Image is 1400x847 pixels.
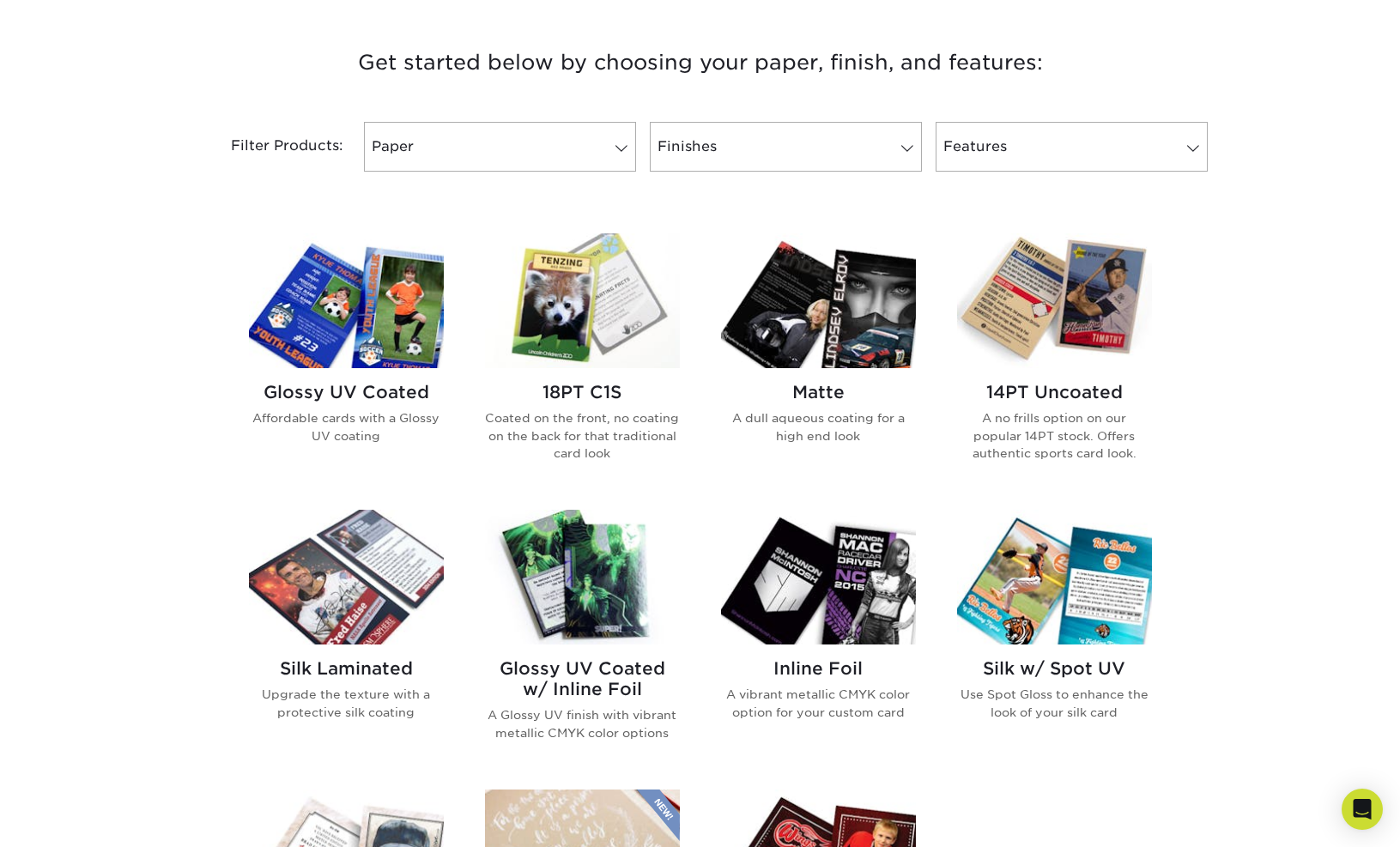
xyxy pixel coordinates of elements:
h2: 18PT C1S [485,382,680,402]
h2: Matte [721,382,916,402]
img: Silk Laminated Trading Cards [249,510,444,644]
h2: Silk w/ Spot UV [957,658,1152,679]
a: Inline Foil Trading Cards Inline Foil A vibrant metallic CMYK color option for your custom card [721,510,916,769]
p: Affordable cards with a Glossy UV coating [249,409,444,445]
a: Silk w/ Spot UV Trading Cards Silk w/ Spot UV Use Spot Gloss to enhance the look of your silk card [957,510,1152,769]
img: Silk w/ Spot UV Trading Cards [957,510,1152,644]
img: Glossy UV Coated Trading Cards [249,233,444,368]
a: Finishes [650,122,922,172]
img: Inline Foil Trading Cards [721,510,916,644]
img: 14PT Uncoated Trading Cards [957,233,1152,368]
h2: 14PT Uncoated [957,382,1152,402]
a: Glossy UV Coated Trading Cards Glossy UV Coated Affordable cards with a Glossy UV coating [249,233,444,489]
a: 18PT C1S Trading Cards 18PT C1S Coated on the front, no coating on the back for that traditional ... [485,233,680,489]
h2: Glossy UV Coated [249,382,444,402]
a: Glossy UV Coated w/ Inline Foil Trading Cards Glossy UV Coated w/ Inline Foil A Glossy UV finish ... [485,510,680,769]
p: A dull aqueous coating for a high end look [721,409,916,445]
a: Features [936,122,1208,172]
img: Matte Trading Cards [721,233,916,368]
p: A no frills option on our popular 14PT stock. Offers authentic sports card look. [957,409,1152,462]
p: Upgrade the texture with a protective silk coating [249,686,444,721]
h3: Get started below by choosing your paper, finish, and features: [198,24,1203,101]
p: A Glossy UV finish with vibrant metallic CMYK color options [485,706,680,741]
p: Use Spot Gloss to enhance the look of your silk card [957,686,1152,721]
h2: Glossy UV Coated w/ Inline Foil [485,658,680,699]
h2: Inline Foil [721,658,916,679]
img: Glossy UV Coated w/ Inline Foil Trading Cards [485,510,680,644]
p: A vibrant metallic CMYK color option for your custom card [721,686,916,721]
h2: Silk Laminated [249,658,444,679]
p: Coated on the front, no coating on the back for that traditional card look [485,409,680,462]
div: Filter Products: [185,122,357,172]
img: 18PT C1S Trading Cards [485,233,680,368]
a: 14PT Uncoated Trading Cards 14PT Uncoated A no frills option on our popular 14PT stock. Offers au... [957,233,1152,489]
a: Paper [364,122,636,172]
img: New Product [637,790,680,841]
a: Matte Trading Cards Matte A dull aqueous coating for a high end look [721,233,916,489]
div: Open Intercom Messenger [1342,789,1383,830]
a: Silk Laminated Trading Cards Silk Laminated Upgrade the texture with a protective silk coating [249,510,444,769]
